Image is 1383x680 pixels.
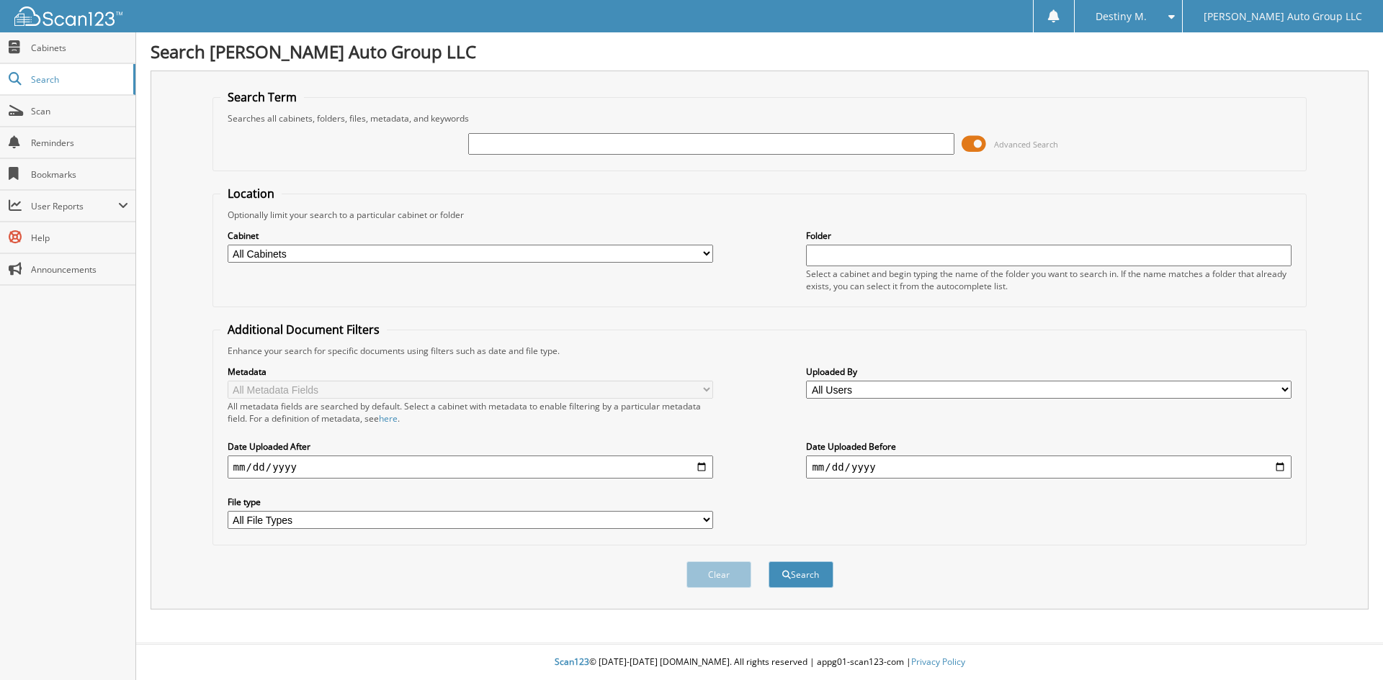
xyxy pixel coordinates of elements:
[151,40,1369,63] h1: Search [PERSON_NAME] Auto Group LLC
[769,561,833,588] button: Search
[31,263,128,276] span: Announcements
[14,6,122,26] img: scan123-logo-white.svg
[31,200,118,212] span: User Reports
[228,455,713,479] input: start
[994,139,1058,150] span: Advanced Search
[228,440,713,453] label: Date Uploaded After
[806,230,1292,242] label: Folder
[911,656,965,668] a: Privacy Policy
[136,645,1383,680] div: © [DATE]-[DATE] [DOMAIN_NAME]. All rights reserved | appg01-scan123-com |
[31,42,128,54] span: Cabinets
[806,268,1292,292] div: Select a cabinet and begin typing the name of the folder you want to search in. If the name match...
[379,412,398,425] a: here
[220,345,1299,357] div: Enhance your search for specific documents using filters such as date and file type.
[1204,12,1362,21] span: [PERSON_NAME] Auto Group LLC
[228,496,713,508] label: File type
[806,455,1292,479] input: end
[228,400,713,425] div: All metadata fields are searched by default. Select a cabinet with metadata to enable filtering b...
[806,366,1292,378] label: Uploaded By
[31,105,128,117] span: Scan
[220,89,304,105] legend: Search Term
[806,440,1292,453] label: Date Uploaded Before
[1096,12,1147,21] span: Destiny M.
[31,73,126,86] span: Search
[31,137,128,149] span: Reminders
[31,232,128,244] span: Help
[220,186,282,201] legend: Location
[555,656,589,668] span: Scan123
[31,168,128,181] span: Bookmarks
[220,209,1299,221] div: Optionally limit your search to a particular cabinet or folder
[220,322,387,337] legend: Additional Document Filters
[220,112,1299,124] div: Searches all cabinets, folders, files, metadata, and keywords
[686,561,751,588] button: Clear
[228,366,713,378] label: Metadata
[228,230,713,242] label: Cabinet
